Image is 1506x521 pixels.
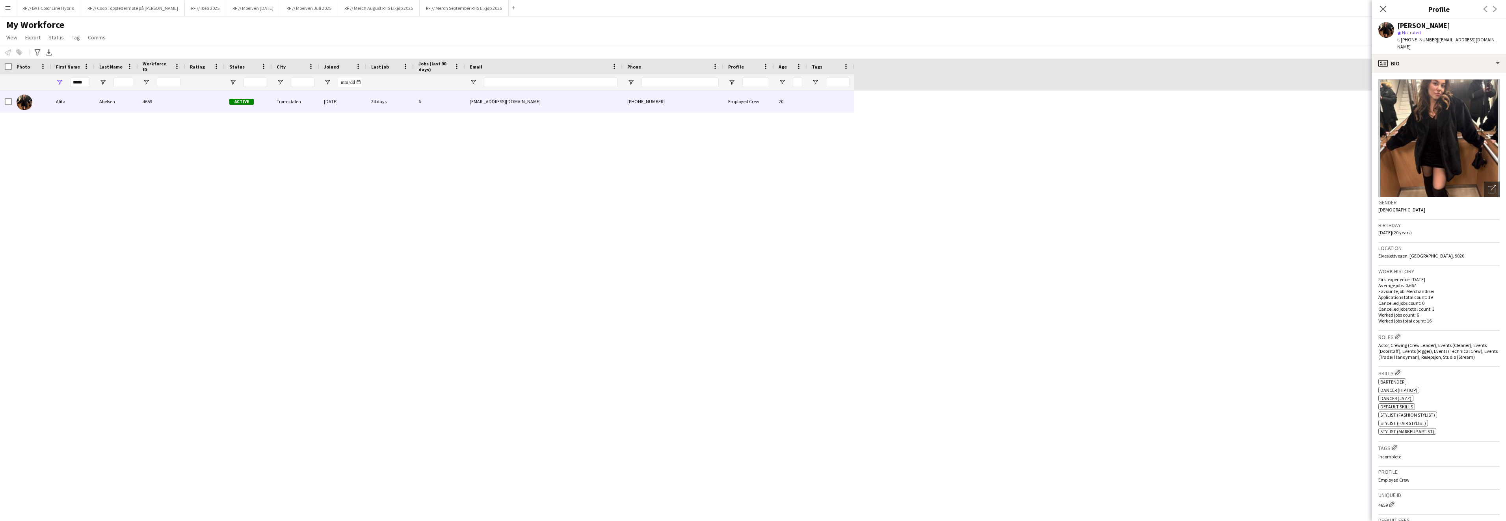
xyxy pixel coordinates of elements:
a: View [3,32,20,43]
span: [DATE] (20 years) [1378,230,1412,235]
span: Not rated [1402,30,1421,35]
span: Phone [627,64,641,70]
span: Age [779,64,787,70]
h3: Roles [1378,332,1500,341]
button: RF // Moelven Juli 2025 [280,0,338,16]
h3: Profile [1378,468,1500,475]
input: City Filter Input [291,78,314,87]
input: Status Filter Input [244,78,267,87]
p: First experience: [DATE] [1378,276,1500,282]
button: Open Filter Menu [728,79,735,86]
button: RF // Merch August RHS Elkjøp 2025 [338,0,420,16]
a: Export [22,32,44,43]
span: Jobs (last 90 days) [418,61,451,72]
input: Profile Filter Input [742,78,769,87]
span: Dancer (Jazz) [1380,395,1411,401]
div: Tromsdalen [272,91,319,112]
input: Joined Filter Input [338,78,362,87]
span: Last job [371,64,389,70]
div: [EMAIL_ADDRESS][DOMAIN_NAME] [465,91,623,112]
img: Alita Abelsen [17,95,32,110]
div: [DATE] [319,91,366,112]
input: Last Name Filter Input [113,78,133,87]
p: Cancelled jobs total count: 3 [1378,306,1500,312]
span: Stylist (Hair Stylist) [1380,420,1426,426]
input: Age Filter Input [793,78,802,87]
span: Stylist (Fashion Stylist) [1380,412,1435,418]
span: [DEMOGRAPHIC_DATA] [1378,207,1425,213]
div: 6 [414,91,465,112]
div: Open photos pop-in [1484,182,1500,197]
span: View [6,34,17,41]
a: Comms [85,32,109,43]
span: Tags [812,64,822,70]
span: Active [229,99,254,105]
button: Open Filter Menu [779,79,786,86]
h3: Birthday [1378,222,1500,229]
p: Employed Crew [1378,477,1500,483]
span: Elveslettvegen, [GEOGRAPHIC_DATA], 9020 [1378,253,1464,259]
div: Alita [51,91,95,112]
span: Last Name [99,64,123,70]
button: RF // Merch September RHS Elkjøp 2025 [420,0,509,16]
p: Favourite job: Merchandiser [1378,288,1500,294]
button: Open Filter Menu [143,79,150,86]
p: Average jobs: 0.667 [1378,282,1500,288]
span: DEFAULT SKILLS [1380,404,1413,410]
input: Email Filter Input [484,78,618,87]
span: Stylist (Markeup Artist) [1380,428,1434,434]
app-action-btn: Advanced filters [33,48,42,57]
span: Profile [728,64,744,70]
div: [PHONE_NUMBER] [623,91,723,112]
span: Workforce ID [143,61,171,72]
span: City [277,64,286,70]
span: Actor, Crewing (Crew Leader), Events (Cleaner), Events (Doorstaff), Events (Rigger), Events (Tech... [1378,342,1498,360]
span: My Workforce [6,19,64,31]
input: Phone Filter Input [641,78,719,87]
span: Status [229,64,245,70]
span: Dancer (Hip Hop) [1380,387,1417,393]
div: 4659 [1378,500,1500,508]
h3: Work history [1378,268,1500,275]
input: Workforce ID Filter Input [157,78,180,87]
span: Tag [72,34,80,41]
a: Tag [69,32,83,43]
button: RF // BAT Color Line Hybrid [16,0,81,16]
input: First Name Filter Input [70,78,90,87]
div: 20 [774,91,807,112]
p: Applications total count: 19 [1378,294,1500,300]
button: Open Filter Menu [627,79,634,86]
button: RF // Ikea 2025 [185,0,226,16]
img: Crew avatar or photo [1378,79,1500,197]
span: | [EMAIL_ADDRESS][DOMAIN_NAME] [1397,37,1497,50]
h3: Unique ID [1378,491,1500,499]
p: Cancelled jobs count: 0 [1378,300,1500,306]
span: Comms [88,34,106,41]
input: Tags Filter Input [826,78,850,87]
h3: Location [1378,245,1500,252]
button: Open Filter Menu [812,79,819,86]
p: Worked jobs total count: 16 [1378,318,1500,324]
div: [PERSON_NAME] [1397,22,1450,29]
div: 24 days [366,91,414,112]
span: t. [PHONE_NUMBER] [1397,37,1438,43]
a: Status [45,32,67,43]
button: Open Filter Menu [229,79,236,86]
p: Incomplete [1378,454,1500,460]
button: RF // Moelven [DATE] [226,0,280,16]
h3: Skills [1378,369,1500,377]
span: First Name [56,64,80,70]
span: Rating [190,64,205,70]
div: Employed Crew [723,91,774,112]
button: Open Filter Menu [470,79,477,86]
button: Open Filter Menu [99,79,106,86]
button: RF // Coop Toppledermøte på [PERSON_NAME] [81,0,185,16]
span: Bartender [1380,379,1404,385]
button: Open Filter Menu [56,79,63,86]
span: Export [25,34,41,41]
span: Email [470,64,482,70]
span: Photo [17,64,30,70]
h3: Profile [1372,4,1506,14]
h3: Tags [1378,443,1500,452]
button: Open Filter Menu [324,79,331,86]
